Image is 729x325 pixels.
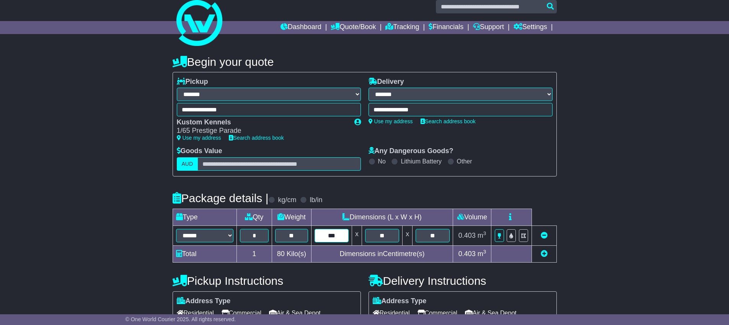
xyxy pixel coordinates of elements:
[222,307,261,319] span: Commercial
[369,274,557,287] h4: Delivery Instructions
[541,250,548,258] a: Add new item
[458,232,476,239] span: 0.403
[177,127,347,135] div: 1/65 Prestige Parade
[236,245,272,262] td: 1
[311,209,453,225] td: Dimensions (L x W x H)
[373,307,410,319] span: Residential
[369,78,404,86] label: Delivery
[269,307,321,319] span: Air & Sea Depot
[483,230,486,236] sup: 3
[373,297,427,305] label: Address Type
[173,245,236,262] td: Total
[483,249,486,255] sup: 3
[236,209,272,225] td: Qty
[378,158,386,165] label: No
[401,158,442,165] label: Lithium Battery
[465,307,517,319] span: Air & Sea Depot
[272,245,311,262] td: Kilo(s)
[369,147,453,155] label: Any Dangerous Goods?
[541,232,548,239] a: Remove this item
[369,118,413,124] a: Use my address
[403,225,413,245] td: x
[310,196,322,204] label: lb/in
[177,157,198,171] label: AUD
[272,209,311,225] td: Weight
[514,21,547,34] a: Settings
[421,118,476,124] a: Search address book
[458,250,476,258] span: 0.403
[177,147,222,155] label: Goods Value
[453,209,491,225] td: Volume
[177,297,231,305] label: Address Type
[478,232,486,239] span: m
[311,245,453,262] td: Dimensions in Centimetre(s)
[473,21,504,34] a: Support
[173,274,361,287] h4: Pickup Instructions
[173,192,269,204] h4: Package details |
[429,21,463,34] a: Financials
[418,307,457,319] span: Commercial
[126,316,236,322] span: © One World Courier 2025. All rights reserved.
[457,158,472,165] label: Other
[173,209,236,225] td: Type
[278,196,296,204] label: kg/cm
[173,56,557,68] h4: Begin your quote
[352,225,362,245] td: x
[478,250,486,258] span: m
[177,307,214,319] span: Residential
[277,250,285,258] span: 80
[177,118,347,127] div: Kustom Kennels
[331,21,376,34] a: Quote/Book
[177,135,221,141] a: Use my address
[229,135,284,141] a: Search address book
[385,21,419,34] a: Tracking
[281,21,321,34] a: Dashboard
[177,78,208,86] label: Pickup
